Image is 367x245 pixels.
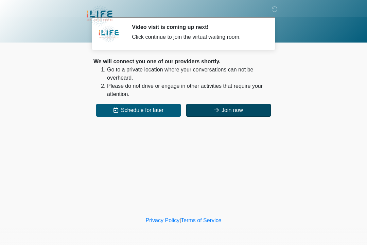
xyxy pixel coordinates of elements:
a: | [179,217,181,223]
li: Go to a private location where your conversations can not be overheard. [107,66,274,82]
a: Terms of Service [181,217,221,223]
div: We will connect you one of our providers shortly. [93,58,274,66]
img: iLIFE Anti-Aging Center Logo [87,5,112,27]
button: Join now [186,104,271,117]
a: Privacy Policy [146,217,180,223]
img: Agent Avatar [99,24,119,44]
li: Please do not drive or engage in other activities that require your attention. [107,82,274,98]
button: Schedule for later [96,104,181,117]
div: Click continue to join the virtual waiting room. [132,33,263,41]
